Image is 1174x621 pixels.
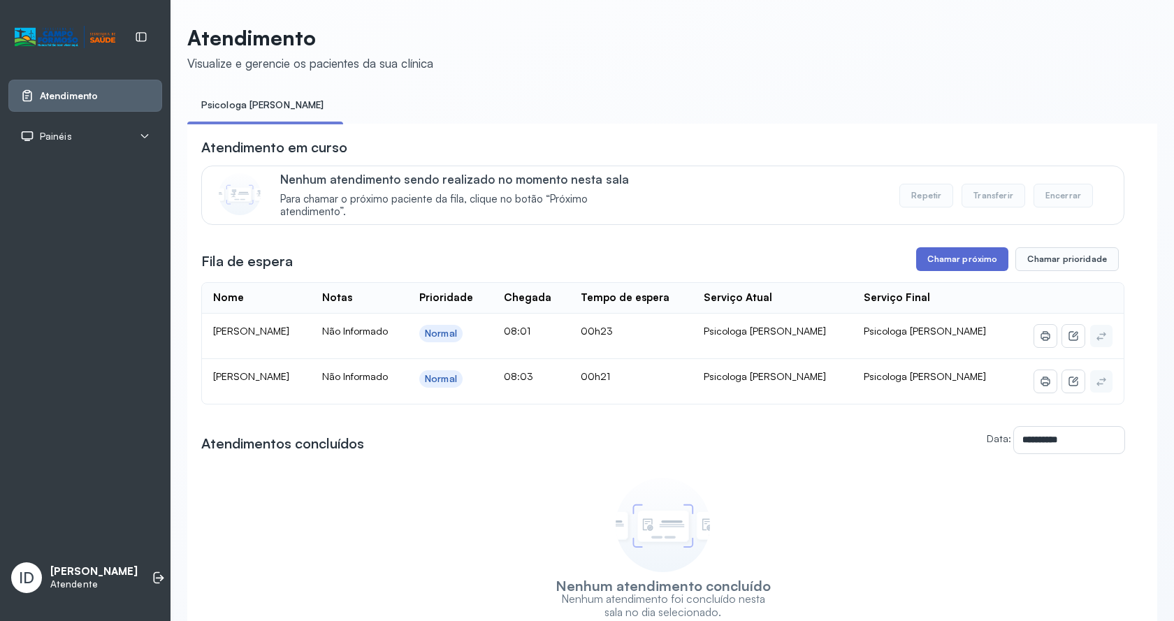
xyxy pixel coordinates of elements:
p: [PERSON_NAME] [50,565,138,578]
div: Visualize e gerencie os pacientes da sua clínica [187,56,433,71]
div: Psicologa [PERSON_NAME] [704,325,841,337]
img: Imagem de CalloutCard [219,173,261,215]
span: Psicologa [PERSON_NAME] [864,325,986,337]
div: Nome [213,291,244,305]
button: Repetir [899,184,953,207]
span: Não Informado [322,370,388,382]
button: Chamar prioridade [1015,247,1119,271]
img: Imagem de empty state [616,478,710,572]
span: [PERSON_NAME] [213,325,289,337]
button: Encerrar [1034,184,1093,207]
label: Data: [987,432,1011,444]
span: 00h21 [581,370,610,382]
p: Nenhum atendimento sendo realizado no momento nesta sala [280,172,650,187]
div: Tempo de espera [581,291,669,305]
div: Normal [425,373,457,385]
div: Serviço Atual [704,291,772,305]
div: Notas [322,291,352,305]
p: Atendente [50,578,138,590]
button: Chamar próximo [916,247,1008,271]
span: Painéis [40,131,72,143]
div: Serviço Final [864,291,930,305]
img: Logotipo do estabelecimento [15,26,115,49]
div: Psicologa [PERSON_NAME] [704,370,841,383]
span: 08:03 [504,370,533,382]
a: Atendimento [20,89,150,103]
div: Normal [425,328,457,339]
span: Atendimento [40,90,98,102]
span: 00h23 [581,325,613,337]
p: Atendimento [187,25,433,50]
span: 08:01 [504,325,530,337]
h3: Fila de espera [201,251,293,271]
div: Chegada [504,291,551,305]
button: Transferir [962,184,1025,207]
p: Nenhum atendimento foi concluído nesta sala no dia selecionado. [553,592,773,619]
a: Psicologa [PERSON_NAME] [187,94,338,117]
span: Para chamar o próximo paciente da fila, clique no botão “Próximo atendimento”. [280,193,650,219]
span: Psicologa [PERSON_NAME] [864,370,986,382]
h3: Atendimentos concluídos [201,434,364,453]
span: [PERSON_NAME] [213,370,289,382]
h3: Atendimento em curso [201,138,347,157]
div: Prioridade [419,291,473,305]
span: Não Informado [322,325,388,337]
h3: Nenhum atendimento concluído [556,579,771,592]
